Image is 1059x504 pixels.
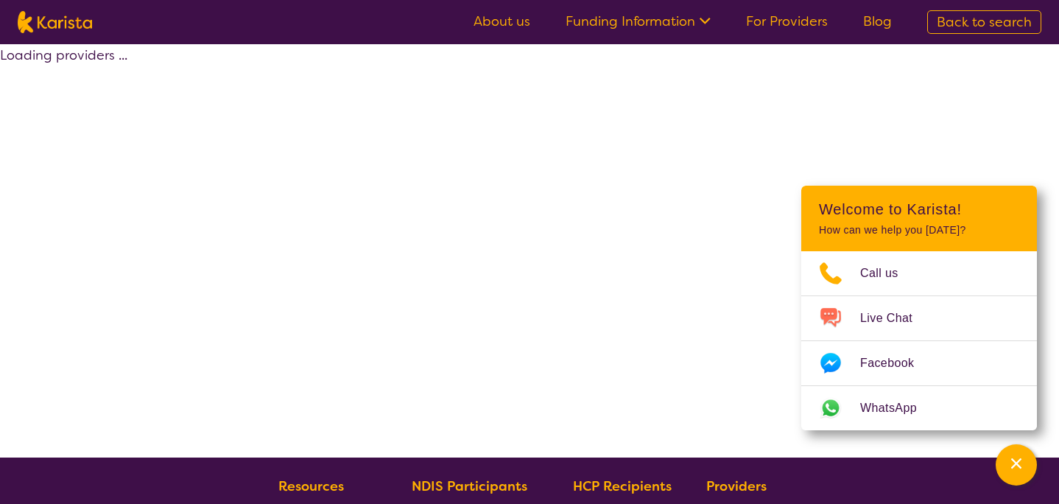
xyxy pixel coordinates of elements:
[937,13,1032,31] span: Back to search
[566,13,711,30] a: Funding Information
[860,397,935,419] span: WhatsApp
[996,444,1037,486] button: Channel Menu
[573,477,672,495] b: HCP Recipients
[860,262,916,284] span: Call us
[801,251,1037,430] ul: Choose channel
[18,11,92,33] img: Karista logo
[860,307,930,329] span: Live Chat
[801,186,1037,430] div: Channel Menu
[927,10,1041,34] a: Back to search
[863,13,892,30] a: Blog
[746,13,828,30] a: For Providers
[801,386,1037,430] a: Web link opens in a new tab.
[819,200,1019,218] h2: Welcome to Karista!
[474,13,530,30] a: About us
[278,477,344,495] b: Resources
[706,477,767,495] b: Providers
[412,477,527,495] b: NDIS Participants
[860,352,932,374] span: Facebook
[819,224,1019,237] p: How can we help you [DATE]?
